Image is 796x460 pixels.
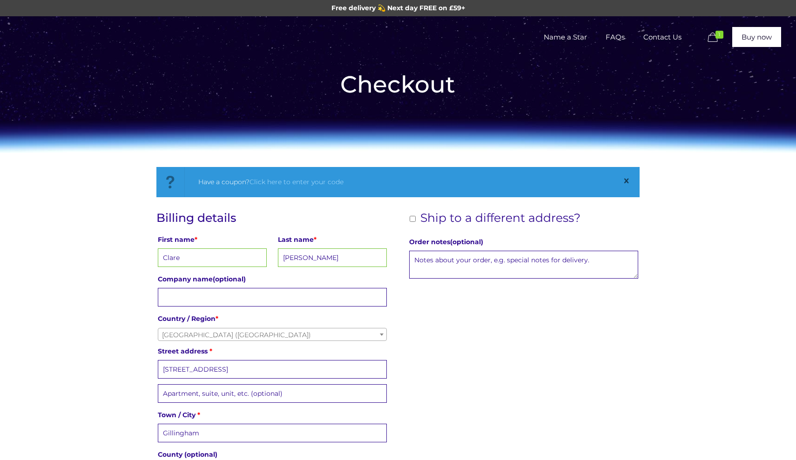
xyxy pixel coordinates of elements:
[705,32,728,43] a: 1
[715,31,723,39] span: 1
[213,275,246,283] span: (optional)
[331,4,465,12] span: Free delivery 💫 Next day FREE on £59+
[158,384,387,403] input: Apartment, suite, unit, etc. (optional)
[158,360,387,379] input: House number and street name
[409,235,639,248] label: Order notes
[596,23,634,51] span: FAQs
[158,345,387,358] label: Street address
[158,312,387,325] label: Country / Region
[198,176,614,188] div: Have a coupon?
[158,233,267,246] label: First name
[158,273,387,286] label: Company name
[195,235,197,244] abbr: required
[410,216,416,222] input: Ship to a different address?
[197,411,200,419] abbr: required
[450,238,483,246] span: (optional)
[596,16,634,58] a: FAQs
[314,235,317,244] abbr: required
[634,23,691,51] span: Contact Us
[216,314,218,323] abbr: required
[156,211,389,225] h3: Billing details
[156,72,640,97] h1: Checkout
[534,23,596,51] span: Name a Star
[278,233,387,246] label: Last name
[732,27,781,47] a: Buy now
[634,16,691,58] a: Contact Us
[158,408,387,421] label: Town / City
[534,16,596,58] a: Name a Star
[420,211,580,225] span: Ship to a different address?
[184,450,217,459] span: (optional)
[209,347,212,355] abbr: required
[158,328,387,341] span: United Kingdom (UK)
[250,178,344,186] a: Click here to enter your code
